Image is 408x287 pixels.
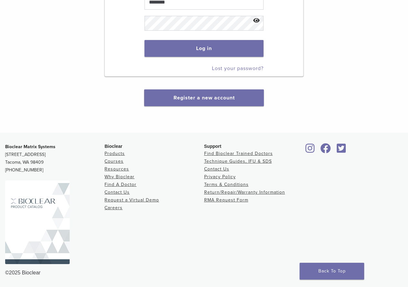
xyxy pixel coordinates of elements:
a: Bioclear [334,147,348,154]
a: Contact Us [204,166,229,172]
a: Technique Guides, IFU & SDS [204,159,272,164]
a: Find A Doctor [104,182,136,187]
img: Bioclear [5,180,70,264]
a: Careers [104,205,123,210]
button: Log in [144,40,264,57]
div: ©2025 Bioclear [5,269,403,277]
a: Find Bioclear Trained Doctors [204,151,273,156]
a: Contact Us [104,190,130,195]
a: Lost your password? [212,65,264,72]
p: [STREET_ADDRESS] Tacoma, WA 98409 [PHONE_NUMBER] [5,143,104,174]
button: Show password [250,13,264,29]
a: Terms & Conditions [204,182,249,187]
a: Why Bioclear [104,174,134,179]
a: RMA Request Form [204,197,248,203]
button: Register a new account [144,89,264,106]
a: Back To Top [300,263,364,280]
a: Courses [104,159,124,164]
a: Register a new account [174,95,235,101]
a: Return/Repair/Warranty Information [204,190,285,195]
a: Bioclear [304,147,317,154]
a: Resources [104,166,129,172]
strong: Bioclear Matrix Systems [5,144,55,149]
a: Request a Virtual Demo [104,197,159,203]
span: Support [204,144,222,149]
a: Bioclear [318,147,333,154]
a: Privacy Policy [204,174,236,179]
span: Bioclear [104,144,122,149]
a: Products [104,151,125,156]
